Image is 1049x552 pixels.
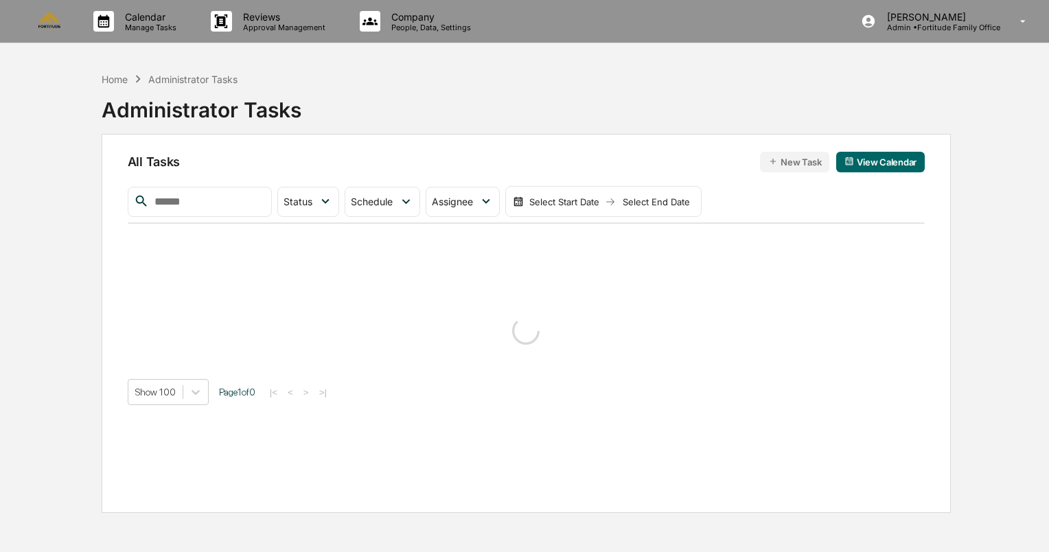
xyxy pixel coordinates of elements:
span: All Tasks [128,154,180,169]
p: Company [380,11,478,23]
p: Reviews [232,11,332,23]
span: Page 1 of 0 [219,387,255,398]
div: Select End Date [619,196,694,207]
p: Approval Management [232,23,332,32]
button: < [284,387,297,398]
p: [PERSON_NAME] [876,11,1000,23]
button: >| [315,387,331,398]
button: |< [266,387,281,398]
img: calendar [513,196,524,207]
p: Admin • Fortitude Family Office [876,23,1000,32]
button: New Task [760,152,829,172]
span: Assignee [432,196,473,207]
img: calendar [844,157,854,166]
p: People, Data, Settings [380,23,478,32]
span: Schedule [351,196,393,207]
button: > [299,387,313,398]
img: arrow right [605,196,616,207]
button: View Calendar [836,152,925,172]
img: logo [33,12,66,30]
div: Home [102,73,128,85]
div: Administrator Tasks [148,73,238,85]
div: Select Start Date [527,196,602,207]
span: Status [284,196,312,207]
div: Administrator Tasks [102,87,301,122]
p: Manage Tasks [114,23,183,32]
p: Calendar [114,11,183,23]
